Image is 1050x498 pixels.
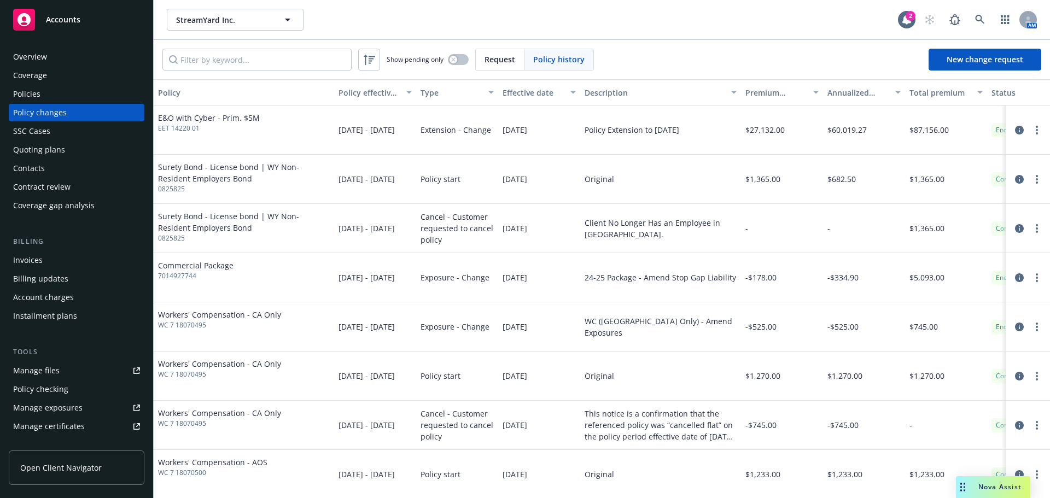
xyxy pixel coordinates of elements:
[1013,271,1026,284] a: circleInformation
[503,468,527,480] span: [DATE]
[969,9,991,31] a: Search
[745,419,777,431] span: -$745.00
[827,321,859,332] span: -$525.00
[9,251,144,269] a: Invoices
[929,49,1041,71] a: New change request
[1030,124,1043,137] a: more
[503,173,527,185] span: [DATE]
[9,289,144,306] a: Account charges
[498,79,580,106] button: Effective date
[909,222,944,234] span: $1,365.00
[421,87,482,98] div: Type
[158,456,267,468] span: Workers' Compensation - AOS
[585,173,614,185] div: Original
[9,399,144,417] a: Manage exposures
[13,289,74,306] div: Account charges
[1013,419,1026,432] a: circleInformation
[421,211,494,245] span: Cancel - Customer requested to cancel policy
[1030,271,1043,284] a: more
[13,178,71,196] div: Contract review
[906,11,915,21] div: 2
[339,272,395,283] span: [DATE] - [DATE]
[909,419,912,431] span: -
[996,470,1028,479] span: Confirmed
[13,104,67,121] div: Policy changes
[339,173,395,185] span: [DATE] - [DATE]
[827,468,862,480] span: $1,233.00
[909,468,944,480] span: $1,233.00
[339,419,395,431] span: [DATE] - [DATE]
[909,87,971,98] div: Total premium
[13,307,77,325] div: Installment plans
[1013,370,1026,383] a: circleInformation
[1030,419,1043,432] a: more
[1013,468,1026,481] a: circleInformation
[20,462,102,473] span: Open Client Navigator
[996,371,1028,381] span: Confirmed
[158,124,260,133] span: EET 14220 01
[158,309,281,320] span: Workers' Compensation - CA Only
[158,112,260,124] span: E&O with Cyber - Prim. $5M
[1013,222,1026,235] a: circleInformation
[421,370,460,382] span: Policy start
[745,321,777,332] span: -$525.00
[158,407,281,419] span: Workers' Compensation - CA Only
[421,272,489,283] span: Exposure - Change
[13,436,68,454] div: Manage claims
[13,362,60,379] div: Manage files
[580,79,741,106] button: Description
[421,408,494,442] span: Cancel - Customer requested to cancel policy
[176,14,271,26] span: StreamYard Inc.
[585,124,679,136] div: Policy Extension to [DATE]
[947,54,1023,65] span: New change request
[13,122,50,140] div: SSC Cases
[585,468,614,480] div: Original
[13,418,85,435] div: Manage certificates
[13,141,65,159] div: Quoting plans
[1030,222,1043,235] a: more
[503,272,527,283] span: [DATE]
[421,124,491,136] span: Extension - Change
[13,67,47,84] div: Coverage
[1030,173,1043,186] a: more
[745,124,785,136] span: $27,132.00
[503,124,527,136] span: [DATE]
[585,370,614,382] div: Original
[745,87,807,98] div: Premium change
[9,380,144,398] a: Policy checking
[158,87,330,98] div: Policy
[167,9,304,31] button: StreamYard Inc.
[956,476,970,498] div: Drag to move
[158,260,234,271] span: Commercial Package
[1030,468,1043,481] a: more
[9,436,144,454] a: Manage claims
[9,4,144,35] a: Accounts
[827,272,859,283] span: -$334.90
[827,87,889,98] div: Annualized total premium change
[421,173,460,185] span: Policy start
[827,124,867,136] span: $60,019.27
[158,370,281,379] span: WC 7 18070495
[339,222,395,234] span: [DATE] - [DATE]
[9,122,144,140] a: SSC Cases
[13,48,47,66] div: Overview
[9,178,144,196] a: Contract review
[1030,320,1043,333] a: more
[909,124,949,136] span: $87,156.00
[745,222,748,234] span: -
[339,468,395,480] span: [DATE] - [DATE]
[9,104,144,121] a: Policy changes
[909,272,944,283] span: $5,093.00
[745,173,780,185] span: $1,365.00
[9,197,144,214] a: Coverage gap analysis
[13,160,45,177] div: Contacts
[387,55,444,64] span: Show pending only
[978,482,1022,491] span: Nova Assist
[503,370,527,382] span: [DATE]
[533,54,585,65] span: Policy history
[9,347,144,358] div: Tools
[503,222,527,234] span: [DATE]
[944,9,966,31] a: Report a Bug
[745,272,777,283] span: -$178.00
